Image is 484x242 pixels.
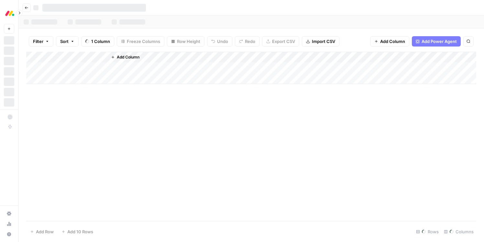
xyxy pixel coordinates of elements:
[108,53,142,61] button: Add Column
[207,36,232,47] button: Undo
[370,36,409,47] button: Add Column
[26,226,58,237] button: Add Row
[167,36,204,47] button: Row Height
[177,38,200,45] span: Row Height
[302,36,339,47] button: Import CSV
[29,36,53,47] button: Filter
[4,208,14,219] a: Settings
[4,5,14,21] button: Workspace: Monday.com
[127,38,160,45] span: Freeze Columns
[272,38,295,45] span: Export CSV
[4,229,14,239] button: Help + Support
[60,38,69,45] span: Sort
[235,36,259,47] button: Redo
[58,226,97,237] button: Add 10 Rows
[4,7,16,19] img: Monday.com Logo
[422,38,457,45] span: Add Power Agent
[262,36,299,47] button: Export CSV
[33,38,43,45] span: Filter
[67,228,93,235] span: Add 10 Rows
[217,38,228,45] span: Undo
[412,36,461,47] button: Add Power Agent
[56,36,79,47] button: Sort
[441,226,476,237] div: Columns
[4,219,14,229] a: Usage
[81,36,114,47] button: 1 Column
[245,38,255,45] span: Redo
[117,36,164,47] button: Freeze Columns
[380,38,405,45] span: Add Column
[413,226,441,237] div: Rows
[117,54,139,60] span: Add Column
[36,228,54,235] span: Add Row
[91,38,110,45] span: 1 Column
[312,38,335,45] span: Import CSV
